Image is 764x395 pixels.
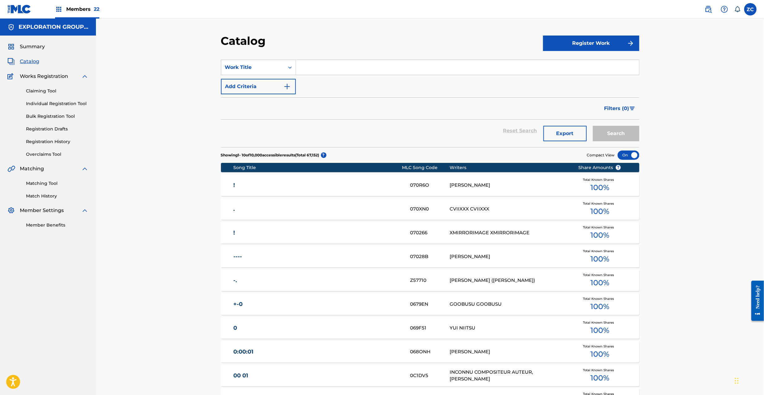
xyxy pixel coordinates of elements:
[410,206,450,213] div: 070XN0
[402,164,450,171] div: MLC Song Code
[7,73,15,80] img: Works Registration
[233,229,402,236] a: !
[81,207,88,214] img: expand
[590,349,609,360] span: 100 %
[410,277,450,284] div: Z57710
[221,34,269,48] h2: Catalog
[233,182,402,189] a: !
[583,177,616,182] span: Total Known Shares
[7,165,15,172] img: Matching
[721,6,728,13] img: help
[747,276,764,326] iframe: Resource Center
[590,206,609,217] span: 100 %
[590,301,609,312] span: 100 %
[590,253,609,265] span: 100 %
[233,277,402,284] a: -.
[543,36,639,51] button: Register Work
[20,58,39,65] span: Catalog
[583,320,616,325] span: Total Known Shares
[616,165,621,170] span: ?
[450,182,569,189] div: [PERSON_NAME]
[590,372,609,384] span: 100 %
[233,164,402,171] div: Song Title
[583,344,616,349] span: Total Known Shares
[410,229,450,236] div: 070266
[450,206,569,213] div: CVIIXXX CVIIXXX
[450,348,569,355] div: [PERSON_NAME]
[590,325,609,336] span: 100 %
[7,58,39,65] a: CatalogCatalog
[583,249,616,253] span: Total Known Shares
[543,126,587,141] button: Export
[7,23,15,31] img: Accounts
[20,207,64,214] span: Member Settings
[20,165,44,172] span: Matching
[450,301,569,308] div: GOOBUSU GOOBUSU
[26,88,88,94] a: Claiming Tool
[735,372,739,390] div: Drag
[26,222,88,228] a: Member Benefits
[450,229,569,236] div: XMIRRORIMAGE XMIRRORIMAGE
[450,325,569,332] div: YUI NIITSU
[221,152,319,158] p: Showing 1 - 10 of 10,000 accessible results (Total 67,152 )
[583,296,616,301] span: Total Known Shares
[410,348,450,355] div: 068ONH
[26,151,88,158] a: Overclaims Tool
[81,73,88,80] img: expand
[583,273,616,277] span: Total Known Shares
[587,152,615,158] span: Compact View
[450,277,569,284] div: [PERSON_NAME] ([PERSON_NAME])
[321,152,326,158] span: ?
[233,206,402,213] a: .
[450,164,569,171] div: Writers
[94,6,99,12] span: 22
[450,369,569,383] div: INCONNU COMPOSITEUR AUTEUR, [PERSON_NAME]
[283,83,291,90] img: 9d2ae6d4665cec9f34b9.svg
[590,182,609,193] span: 100 %
[604,105,629,112] span: Filters ( 0 )
[583,201,616,206] span: Total Known Shares
[26,100,88,107] a: Individual Registration Tool
[233,325,402,332] a: 0
[702,3,714,15] a: Public Search
[233,253,402,260] a: ----
[81,165,88,172] img: expand
[225,64,281,71] div: Work Title
[7,43,15,50] img: Summary
[410,182,450,189] div: 070R6O
[410,253,450,260] div: 07028B
[233,348,402,355] a: 0:00:01
[578,164,621,171] span: Share Amounts
[26,180,88,187] a: Matching Tool
[410,372,450,379] div: 0C1DV5
[26,193,88,199] a: Match History
[705,6,712,13] img: search
[221,60,639,147] form: Search Form
[601,101,639,116] button: Filters (0)
[583,225,616,230] span: Total Known Shares
[733,365,764,395] iframe: Chat Widget
[7,5,31,14] img: MLC Logo
[20,43,45,50] span: Summary
[19,23,88,31] h5: EXPLORATION GROUP LLC
[20,73,68,80] span: Works Registration
[7,43,45,50] a: SummarySummary
[233,301,402,308] a: +-0
[590,230,609,241] span: 100 %
[590,277,609,288] span: 100 %
[66,6,99,13] span: Members
[26,138,88,145] a: Registration History
[410,301,450,308] div: 0679EN
[221,79,296,94] button: Add Criteria
[630,107,635,110] img: filter
[410,325,450,332] div: 069F51
[26,113,88,120] a: Bulk Registration Tool
[734,6,740,12] div: Notifications
[718,3,731,15] div: Help
[744,3,757,15] div: User Menu
[7,207,15,214] img: Member Settings
[233,372,402,379] a: 00 01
